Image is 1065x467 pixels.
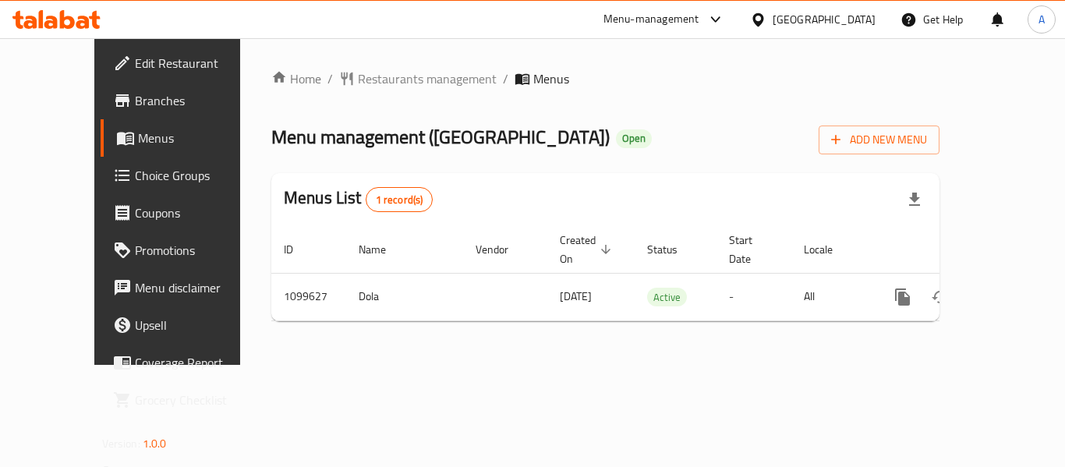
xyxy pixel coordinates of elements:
[647,240,698,259] span: Status
[358,69,497,88] span: Restaurants management
[271,69,321,88] a: Home
[101,157,272,194] a: Choice Groups
[791,273,872,320] td: All
[101,269,272,306] a: Menu disclaimer
[327,69,333,88] li: /
[729,231,773,268] span: Start Date
[503,69,508,88] li: /
[560,231,616,268] span: Created On
[716,273,791,320] td: -
[135,203,260,222] span: Coupons
[1038,11,1045,28] span: A
[616,129,652,148] div: Open
[896,181,933,218] div: Export file
[135,391,260,409] span: Grocery Checklist
[135,241,260,260] span: Promotions
[819,126,939,154] button: Add New Menu
[476,240,529,259] span: Vendor
[359,240,406,259] span: Name
[101,119,272,157] a: Menus
[271,119,610,154] span: Menu management ( [GEOGRAPHIC_DATA] )
[804,240,853,259] span: Locale
[101,381,272,419] a: Grocery Checklist
[135,91,260,110] span: Branches
[346,273,463,320] td: Dola
[284,240,313,259] span: ID
[101,194,272,232] a: Coupons
[271,273,346,320] td: 1099627
[284,186,433,212] h2: Menus List
[135,278,260,297] span: Menu disclaimer
[603,10,699,29] div: Menu-management
[135,166,260,185] span: Choice Groups
[101,44,272,82] a: Edit Restaurant
[101,232,272,269] a: Promotions
[831,130,927,150] span: Add New Menu
[339,69,497,88] a: Restaurants management
[560,286,592,306] span: [DATE]
[102,433,140,454] span: Version:
[366,193,433,207] span: 1 record(s)
[101,344,272,381] a: Coverage Report
[366,187,433,212] div: Total records count
[872,226,1046,274] th: Actions
[101,306,272,344] a: Upsell
[533,69,569,88] span: Menus
[135,54,260,73] span: Edit Restaurant
[773,11,876,28] div: [GEOGRAPHIC_DATA]
[143,433,167,454] span: 1.0.0
[647,288,687,306] span: Active
[922,278,959,316] button: Change Status
[135,316,260,334] span: Upsell
[138,129,260,147] span: Menus
[271,226,1046,321] table: enhanced table
[135,353,260,372] span: Coverage Report
[271,69,939,88] nav: breadcrumb
[616,132,652,145] span: Open
[101,82,272,119] a: Branches
[884,278,922,316] button: more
